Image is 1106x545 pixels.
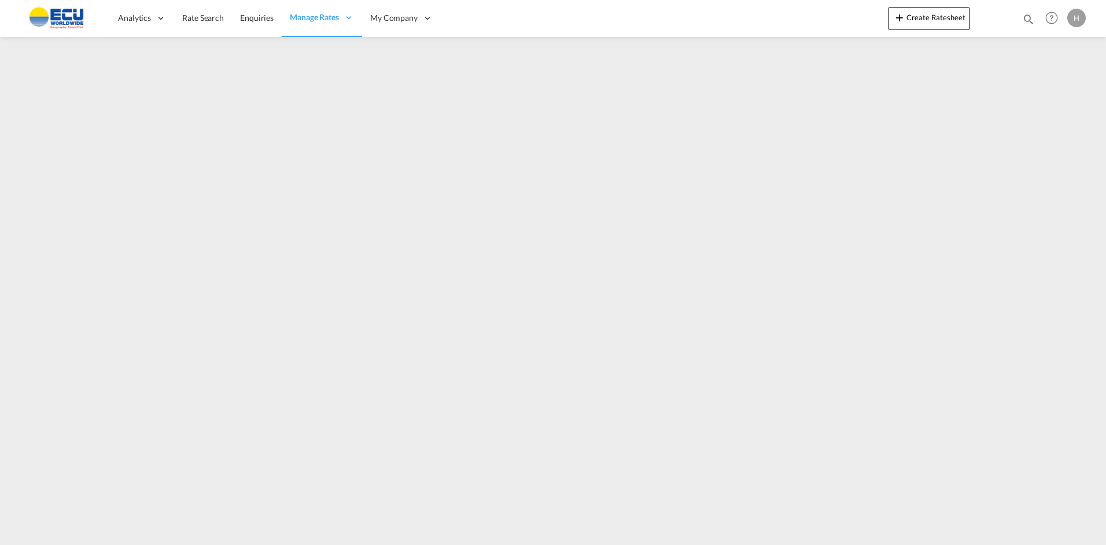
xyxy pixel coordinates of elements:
md-icon: icon-plus 400-fg [893,10,906,24]
span: Rate Search [182,13,224,23]
md-icon: icon-magnify [1022,13,1035,25]
div: Help [1042,8,1067,29]
span: Enquiries [240,13,274,23]
div: H [1067,9,1086,27]
span: Manage Rates [290,12,339,23]
span: Analytics [118,12,151,24]
button: icon-plus 400-fgCreate Ratesheet [888,7,970,30]
span: Help [1042,8,1061,28]
span: My Company [370,12,418,24]
img: 6cccb1402a9411edb762cf9624ab9cda.png [17,5,95,31]
div: icon-magnify [1022,13,1035,30]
